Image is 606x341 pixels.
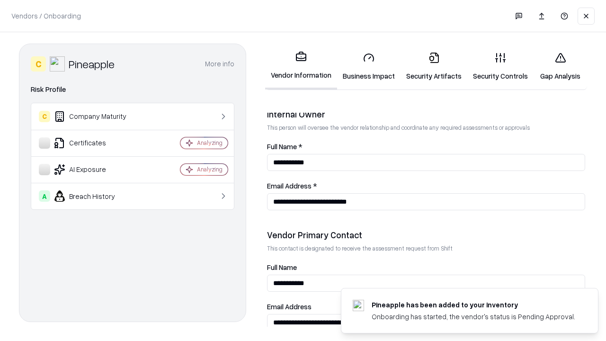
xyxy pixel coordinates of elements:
div: Pineapple [69,56,115,72]
img: Pineapple [50,56,65,72]
p: This person will oversee the vendor relationship and coordinate any required assessments or appro... [267,124,585,132]
a: Security Artifacts [401,45,467,89]
button: More info [205,55,234,72]
div: C [39,111,50,122]
div: Onboarding has started, the vendor's status is Pending Approval. [372,312,575,322]
div: A [39,190,50,202]
div: Certificates [39,137,152,149]
div: Pineapple has been added to your inventory [372,300,575,310]
label: Email Address [267,303,585,310]
div: Company Maturity [39,111,152,122]
a: Business Impact [337,45,401,89]
div: C [31,56,46,72]
div: Analyzing [197,139,223,147]
div: AI Exposure [39,164,152,175]
label: Full Name [267,264,585,271]
div: Breach History [39,190,152,202]
p: Vendors / Onboarding [11,11,81,21]
a: Gap Analysis [534,45,587,89]
label: Full Name * [267,143,585,150]
div: Analyzing [197,165,223,173]
div: Vendor Primary Contact [267,229,585,241]
div: Risk Profile [31,84,234,95]
label: Email Address * [267,182,585,189]
p: This contact is designated to receive the assessment request from Shift [267,244,585,252]
a: Vendor Information [265,44,337,90]
div: Internal Owner [267,108,585,120]
a: Security Controls [467,45,534,89]
img: pineappleenergy.com [353,300,364,311]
